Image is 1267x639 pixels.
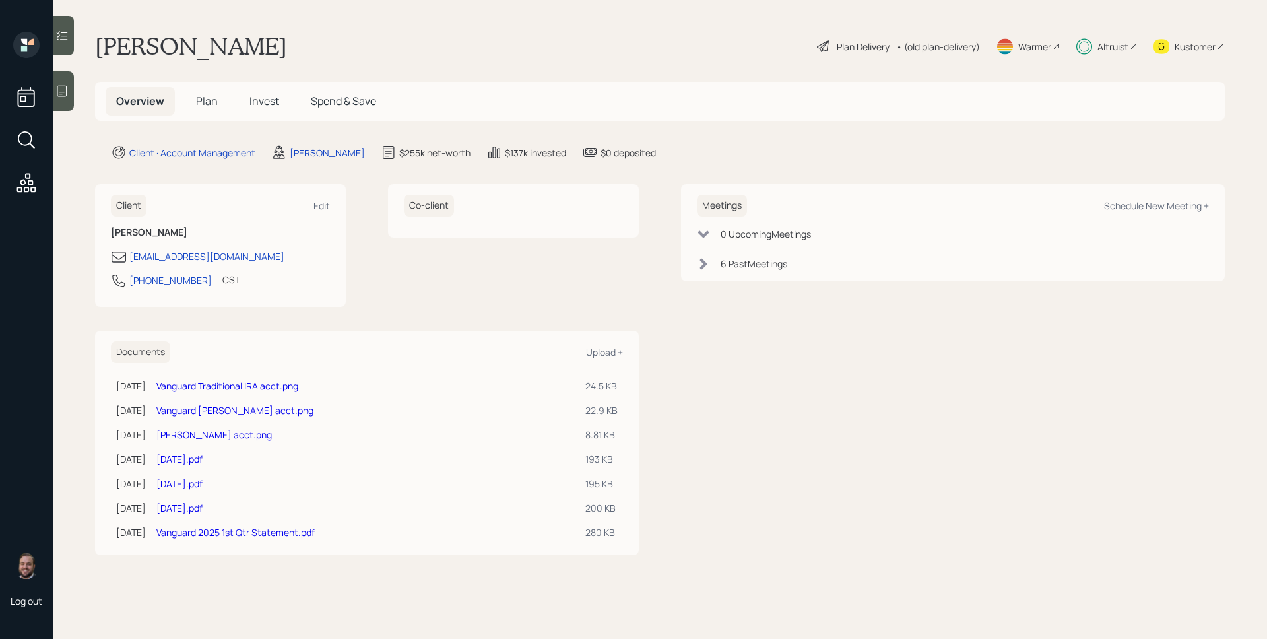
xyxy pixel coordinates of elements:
[156,477,203,490] a: [DATE].pdf
[721,227,811,241] div: 0 Upcoming Meeting s
[404,195,454,217] h6: Co-client
[95,32,287,61] h1: [PERSON_NAME]
[585,428,618,442] div: 8.81 KB
[111,341,170,363] h6: Documents
[585,501,618,515] div: 200 KB
[585,525,618,539] div: 280 KB
[116,403,146,417] div: [DATE]
[1104,199,1209,212] div: Schedule New Meeting +
[1175,40,1216,53] div: Kustomer
[721,257,787,271] div: 6 Past Meeting s
[116,379,146,393] div: [DATE]
[249,94,279,108] span: Invest
[156,453,203,465] a: [DATE].pdf
[116,94,164,108] span: Overview
[116,428,146,442] div: [DATE]
[116,477,146,490] div: [DATE]
[11,595,42,607] div: Log out
[585,452,618,466] div: 193 KB
[156,502,203,514] a: [DATE].pdf
[111,195,146,217] h6: Client
[585,403,618,417] div: 22.9 KB
[313,199,330,212] div: Edit
[13,553,40,579] img: james-distasi-headshot.png
[290,146,365,160] div: [PERSON_NAME]
[129,250,284,263] div: [EMAIL_ADDRESS][DOMAIN_NAME]
[1097,40,1128,53] div: Altruist
[156,526,315,539] a: Vanguard 2025 1st Qtr Statement.pdf
[116,452,146,466] div: [DATE]
[585,477,618,490] div: 195 KB
[505,146,566,160] div: $137k invested
[156,404,313,417] a: Vanguard [PERSON_NAME] acct.png
[111,227,330,238] h6: [PERSON_NAME]
[156,428,272,441] a: [PERSON_NAME] acct.png
[601,146,656,160] div: $0 deposited
[129,146,255,160] div: Client · Account Management
[222,273,240,286] div: CST
[585,379,618,393] div: 24.5 KB
[837,40,890,53] div: Plan Delivery
[129,273,212,287] div: [PHONE_NUMBER]
[156,380,298,392] a: Vanguard Traditional IRA acct.png
[1018,40,1051,53] div: Warmer
[116,501,146,515] div: [DATE]
[586,346,623,358] div: Upload +
[196,94,218,108] span: Plan
[697,195,747,217] h6: Meetings
[896,40,980,53] div: • (old plan-delivery)
[116,525,146,539] div: [DATE]
[311,94,376,108] span: Spend & Save
[399,146,471,160] div: $255k net-worth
